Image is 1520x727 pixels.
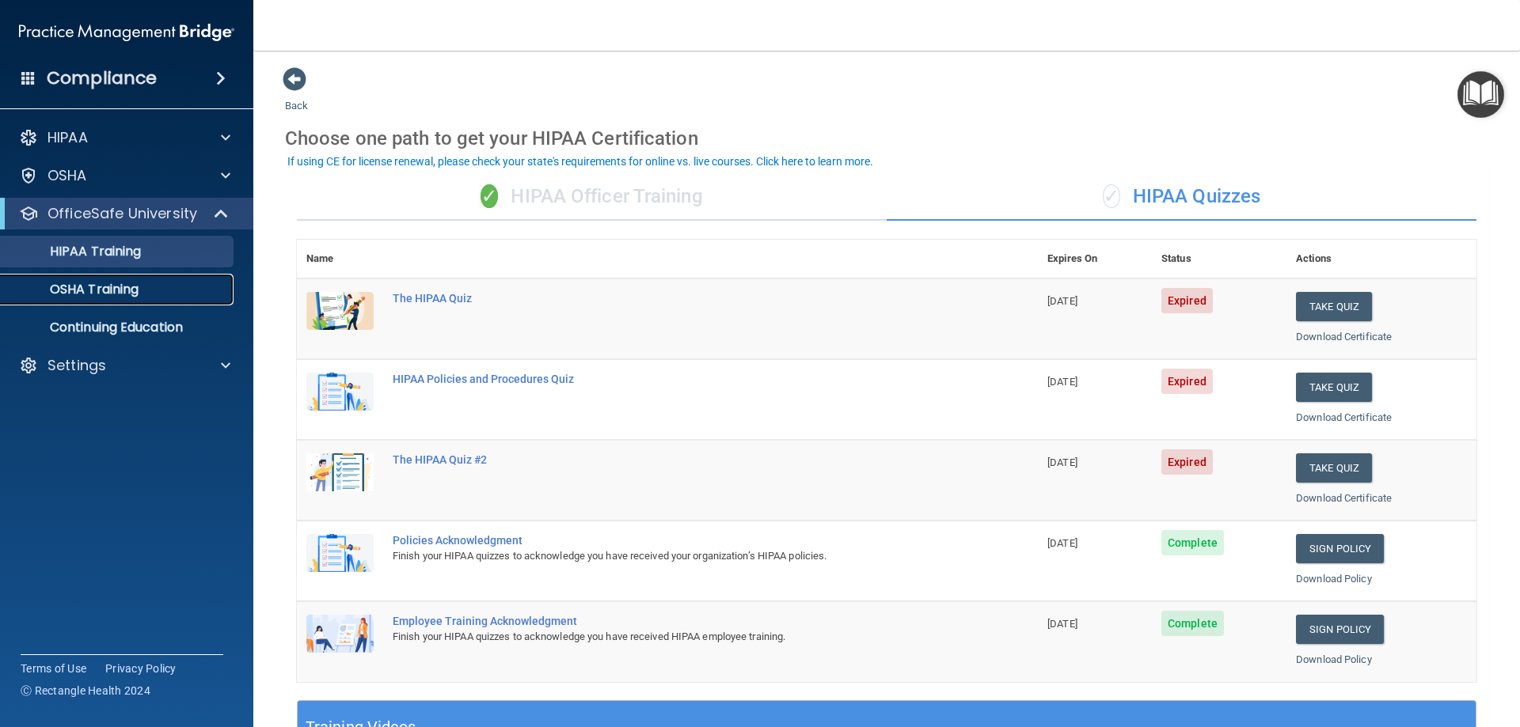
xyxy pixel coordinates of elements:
div: Policies Acknowledgment [393,534,959,547]
span: ✓ [1103,184,1120,208]
div: The HIPAA Quiz #2 [393,453,959,466]
button: Take Quiz [1296,373,1372,402]
span: Complete [1161,530,1224,555]
span: Expired [1161,369,1213,394]
div: If using CE for license renewal, please check your state's requirements for online vs. live cours... [287,156,873,167]
a: Sign Policy [1296,534,1384,563]
span: Complete [1161,611,1224,636]
a: HIPAA [19,128,230,147]
div: Finish your HIPAA quizzes to acknowledge you have received HIPAA employee training. [393,627,959,646]
span: [DATE] [1047,537,1077,549]
a: Back [285,81,308,112]
h4: Compliance [47,67,157,89]
th: Name [297,240,383,278]
p: HIPAA [47,128,88,147]
a: Download Policy [1296,573,1372,585]
div: Choose one path to get your HIPAA Certification [285,115,1488,161]
a: Settings [19,356,230,375]
a: Privacy Policy [105,661,177,676]
div: Finish your HIPAA quizzes to acknowledge you have received your organization’s HIPAA policies. [393,547,959,566]
span: [DATE] [1047,295,1077,307]
p: Settings [47,356,106,375]
a: Download Certificate [1296,411,1392,423]
button: If using CE for license renewal, please check your state's requirements for online vs. live cours... [285,153,876,169]
th: Actions [1286,240,1476,278]
span: [DATE] [1047,456,1077,468]
div: HIPAA Quizzes [887,173,1476,221]
span: [DATE] [1047,376,1077,388]
p: HIPAA Training [10,244,141,259]
th: Expires On [1038,240,1152,278]
div: HIPAA Officer Training [297,173,887,221]
div: The HIPAA Quiz [393,292,959,305]
button: Take Quiz [1296,453,1372,483]
span: ✓ [481,184,498,208]
span: Expired [1161,449,1213,475]
div: Employee Training Acknowledgment [393,615,959,627]
iframe: Drift Widget Chat Controller [1246,615,1501,678]
img: PMB logo [19,17,234,48]
th: Status [1152,240,1286,278]
a: OfficeSafe University [19,204,230,223]
span: Ⓒ Rectangle Health 2024 [21,683,150,699]
p: OSHA Training [10,282,139,297]
p: Continuing Education [10,320,226,335]
a: Download Certificate [1296,492,1392,504]
button: Take Quiz [1296,292,1372,321]
a: Download Certificate [1296,331,1392,343]
a: Terms of Use [21,661,86,676]
p: OfficeSafe University [47,204,197,223]
span: [DATE] [1047,618,1077,630]
a: OSHA [19,166,230,185]
span: Expired [1161,288,1213,313]
button: Open Resource Center [1457,71,1504,118]
div: HIPAA Policies and Procedures Quiz [393,373,959,385]
p: OSHA [47,166,87,185]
